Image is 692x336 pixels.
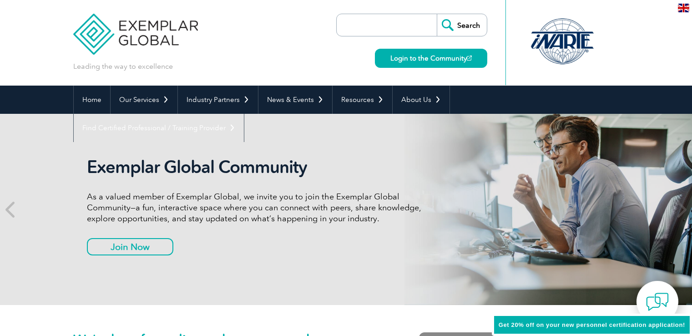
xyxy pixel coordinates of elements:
[111,86,177,114] a: Our Services
[646,290,669,313] img: contact-chat.png
[437,14,487,36] input: Search
[74,86,110,114] a: Home
[678,4,689,12] img: en
[73,61,173,71] p: Leading the way to excellence
[74,114,244,142] a: Find Certified Professional / Training Provider
[467,56,472,61] img: open_square.png
[178,86,258,114] a: Industry Partners
[87,191,428,224] p: As a valued member of Exemplar Global, we invite you to join the Exemplar Global Community—a fun,...
[87,157,428,178] h2: Exemplar Global Community
[375,49,487,68] a: Login to the Community
[333,86,392,114] a: Resources
[393,86,450,114] a: About Us
[87,238,173,255] a: Join Now
[258,86,332,114] a: News & Events
[499,321,685,328] span: Get 20% off on your new personnel certification application!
